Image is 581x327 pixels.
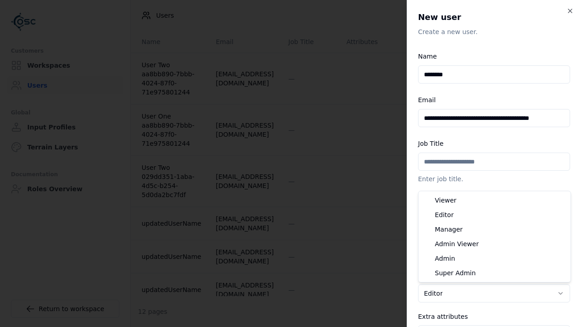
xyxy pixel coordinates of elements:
span: Super Admin [435,268,476,277]
span: Viewer [435,196,457,205]
span: Manager [435,225,463,234]
span: Editor [435,210,453,219]
span: Admin [435,254,455,263]
span: Admin Viewer [435,239,479,248]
